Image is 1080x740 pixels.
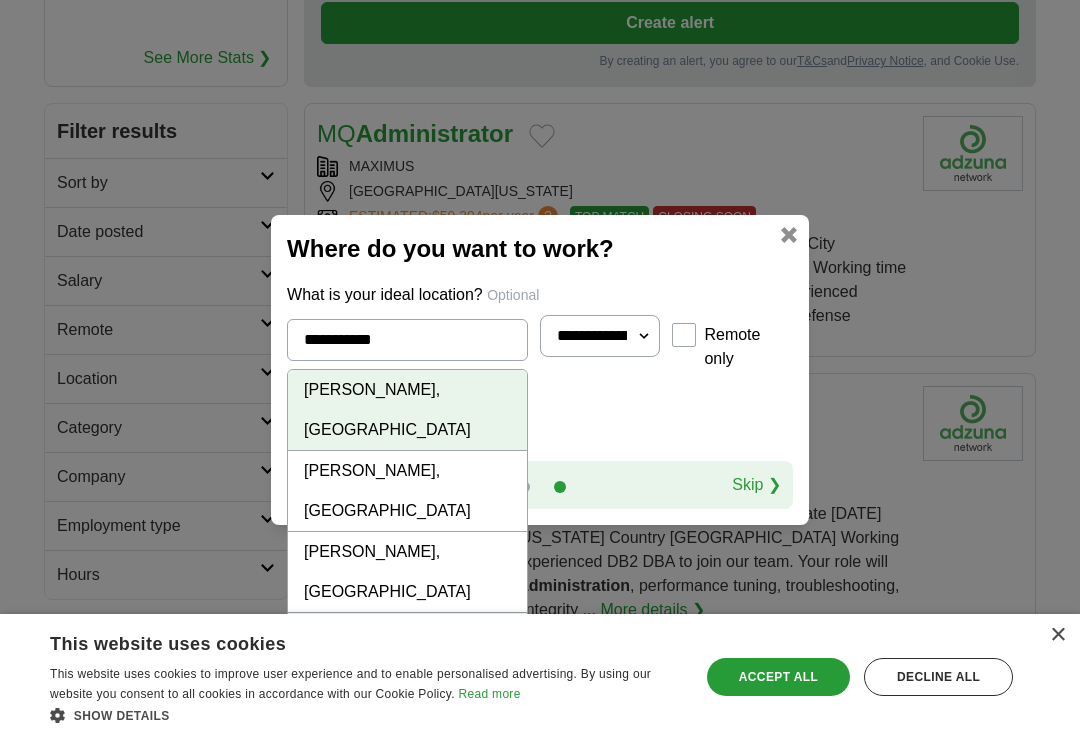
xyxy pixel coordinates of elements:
[704,323,792,371] label: Remote only
[287,231,793,267] h2: Where do you want to work?
[288,532,527,613] li: [PERSON_NAME], [GEOGRAPHIC_DATA]
[459,687,521,701] a: Read more, opens a new window
[1050,628,1065,643] div: Close
[288,370,527,451] li: [PERSON_NAME], [GEOGRAPHIC_DATA]
[487,287,539,303] span: Optional
[287,283,793,307] p: What is your ideal location?
[74,709,170,723] span: Show details
[864,658,1013,696] div: Decline all
[50,667,651,701] span: This website uses cookies to improve user experience and to enable personalised advertising. By u...
[50,626,631,656] div: This website uses cookies
[50,705,681,725] div: Show details
[707,658,850,696] div: Accept all
[288,451,527,532] li: [PERSON_NAME], [GEOGRAPHIC_DATA]
[732,473,781,497] a: Skip ❯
